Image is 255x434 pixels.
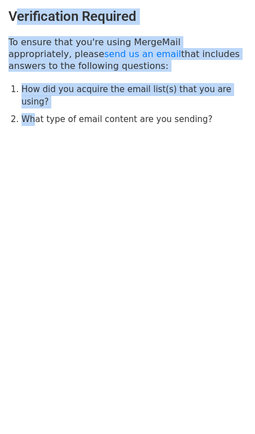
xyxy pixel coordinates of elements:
[104,49,181,59] a: send us an email
[21,113,247,126] li: What type of email content are you sending?
[21,83,247,108] li: How did you acquire the email list(s) that you are using?
[8,8,247,25] h3: Verification Required
[8,36,247,72] p: To ensure that you're using MergeMail appropriately, please that includes answers to the followin...
[199,380,255,434] iframe: Chat Widget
